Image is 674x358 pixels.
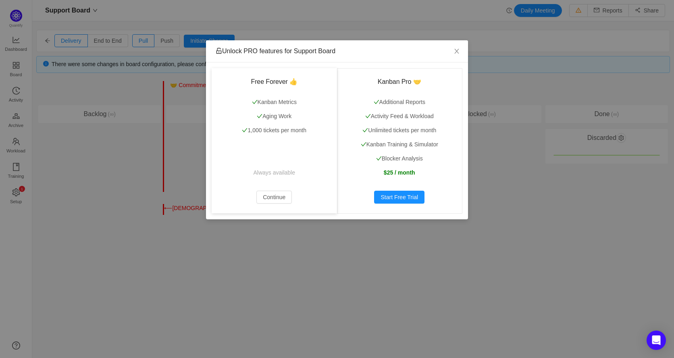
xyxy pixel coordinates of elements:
[242,127,306,133] span: 1,000 tickets per month
[453,48,460,54] i: icon: close
[347,78,453,86] h3: Kanban Pro 🤝
[257,113,262,119] i: icon: check
[252,99,258,105] i: icon: check
[221,78,327,86] h3: Free Forever 👍
[361,142,366,147] i: icon: check
[216,48,222,54] i: icon: unlock
[374,99,379,105] i: icon: check
[221,98,327,106] p: Kanban Metrics
[242,127,248,133] i: icon: check
[256,191,292,204] button: Continue
[445,40,468,63] button: Close
[347,98,453,106] p: Additional Reports
[362,127,368,133] i: icon: check
[221,112,327,121] p: Aging Work
[374,191,424,204] button: Start Free Trial
[347,154,453,163] p: Blocker Analysis
[376,156,382,161] i: icon: check
[365,113,371,119] i: icon: check
[347,126,453,135] p: Unlimited tickets per month
[221,169,327,177] p: Always available
[647,331,666,350] div: Open Intercom Messenger
[347,140,453,149] p: Kanban Training & Simulator
[216,48,335,54] span: Unlock PRO features for Support Board
[347,112,453,121] p: Activity Feed & Workload
[384,169,415,176] strong: $25 / month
